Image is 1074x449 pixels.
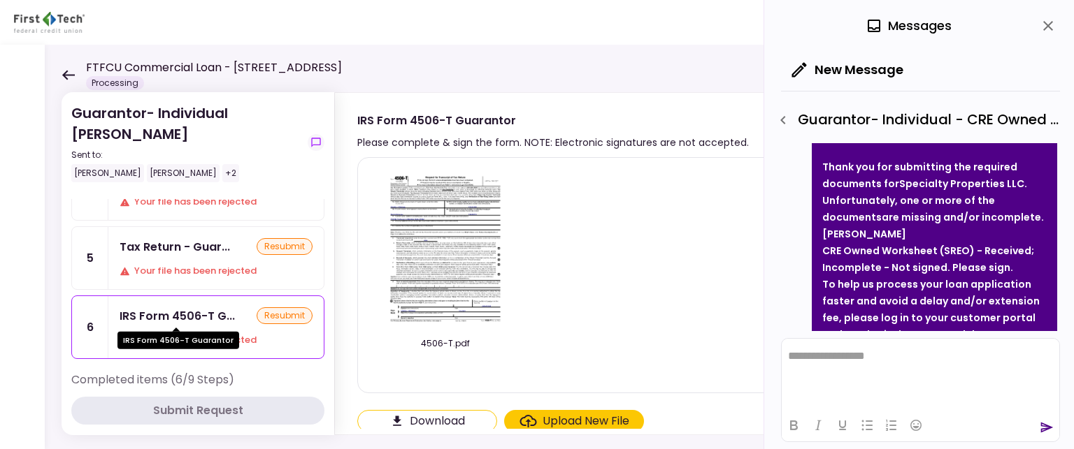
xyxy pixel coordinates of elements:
[372,337,519,350] div: 4506-T.pdf
[120,307,235,325] div: IRS Form 4506-T Guarantor
[71,397,324,425] button: Submit Request
[334,92,1046,435] div: IRS Form 4506-T GuarantorPlease complete & sign the form. NOTE: Electronic signatures are not acc...
[504,410,644,432] span: Click here to upload the required document
[822,159,1047,192] div: Thank you for submitting the required documents for .
[71,295,324,359] a: 6IRS Form 4506-T GuarantorresubmitYour file has been rejected
[71,371,324,399] div: Completed items (6/9 Steps)
[1040,420,1054,434] button: send
[782,415,805,435] button: Bold
[899,177,1024,191] strong: Specialty Properties LLC
[882,210,1041,224] strong: are missing and/or incomplete
[782,339,1059,408] iframe: Rich Text Area
[71,103,302,182] div: Guarantor- Individual [PERSON_NAME]
[543,413,629,429] div: Upload New File
[880,415,903,435] button: Numbered list
[357,134,749,151] div: Please complete & sign the form. NOTE: Electronic signatures are not accepted.
[855,415,879,435] button: Bullet list
[120,238,230,256] div: Tax Return - Guarantor
[117,332,239,349] div: IRS Form 4506-T Guarantor
[1036,14,1060,38] button: close
[357,410,497,432] button: Click here to download the document
[86,76,144,90] div: Processing
[72,296,108,358] div: 6
[71,226,324,290] a: 5Tax Return - GuarantorresubmitYour file has been rejected
[222,164,239,182] div: +2
[14,12,85,33] img: Partner icon
[308,134,324,151] button: show-messages
[904,415,928,435] button: Emojis
[822,227,906,241] strong: [PERSON_NAME]
[120,264,313,278] div: Your file has been rejected
[771,108,1060,132] div: Guarantor- Individual - CRE Owned Worksheet
[357,112,749,129] div: IRS Form 4506-T Guarantor
[822,276,1047,343] div: To help us process your loan application faster and avoid a delay and/or extension fee, please lo...
[831,415,854,435] button: Underline
[781,52,915,88] button: New Message
[71,149,302,161] div: Sent to:
[822,193,995,224] strong: Unfortunately, one or more of the documents
[257,307,313,324] div: resubmit
[806,415,830,435] button: Italic
[86,59,342,76] h1: FTFCU Commercial Loan - [STREET_ADDRESS]
[866,15,952,36] div: Messages
[257,238,313,255] div: resubmit
[72,227,108,289] div: 5
[153,402,243,419] div: Submit Request
[120,195,313,209] div: Your file has been rejected
[822,244,1034,274] strong: CRE Owned Worksheet (SREO) - Received; Incomplete - Not signed. Please sign.
[822,192,1047,226] div: .
[147,164,220,182] div: [PERSON_NAME]
[71,164,144,182] div: [PERSON_NAME]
